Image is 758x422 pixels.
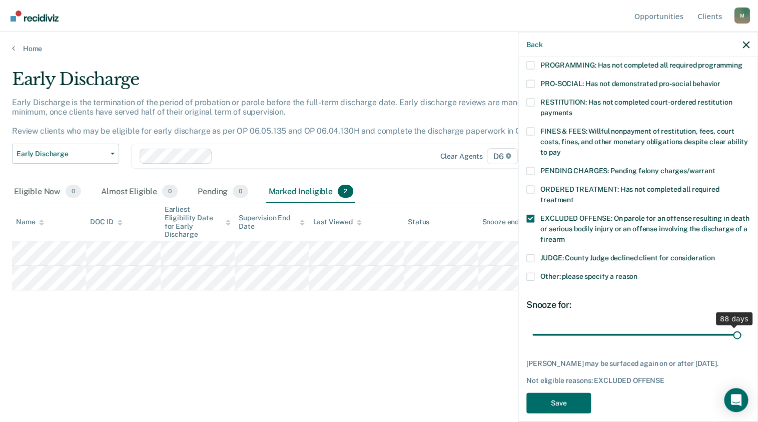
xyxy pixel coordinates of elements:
div: Early Discharge [12,69,580,98]
span: Other: please specify a reason [540,272,637,280]
span: 2 [338,185,353,198]
span: JUDGE: County Judge declined client for consideration [540,253,715,261]
div: Not eligible reasons: EXCLUDED OFFENSE [526,376,749,385]
div: Clear agents [440,152,482,161]
button: Profile dropdown button [734,8,750,24]
div: M [734,8,750,24]
div: Open Intercom Messenger [724,388,748,412]
div: Snooze ends in [482,218,538,226]
div: 88 days [716,312,752,325]
div: Earliest Eligibility Date for Early Discharge [165,205,231,239]
span: D6 [487,148,518,164]
span: 0 [233,185,248,198]
button: Save [526,392,591,413]
div: Status [408,218,429,226]
button: Back [526,40,542,49]
div: Snooze for: [526,299,749,310]
div: Marked Ineligible [266,181,355,203]
span: 0 [162,185,178,198]
span: PROGRAMMING: Has not completed all required programming [540,61,742,69]
div: Supervision End Date [239,214,305,231]
span: Early Discharge [17,150,107,158]
span: ORDERED TREATMENT: Has not completed all required treatment [540,185,719,203]
div: DOC ID [90,218,122,226]
span: RESTITUTION: Has not completed court-ordered restitution payments [540,98,732,116]
span: PRO-SOCIAL: Has not demonstrated pro-social behavior [540,79,720,87]
a: Home [12,44,746,53]
img: Recidiviz [11,11,59,22]
div: Name [16,218,44,226]
div: Eligible Now [12,181,83,203]
p: Early Discharge is the termination of the period of probation or parole before the full-term disc... [12,98,550,136]
div: Last Viewed [313,218,361,226]
div: Almost Eligible [99,181,180,203]
span: 0 [66,185,81,198]
span: PENDING CHARGES: Pending felony charges/warrant [540,166,715,174]
div: [PERSON_NAME] may be surfaced again on or after [DATE]. [526,359,749,368]
span: EXCLUDED OFFENSE: On parole for an offense resulting in death or serious bodily injury or an offe... [540,214,749,243]
span: FINES & FEES: Willful nonpayment of restitution, fees, court costs, fines, and other monetary obl... [540,127,748,156]
div: Pending [196,181,250,203]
